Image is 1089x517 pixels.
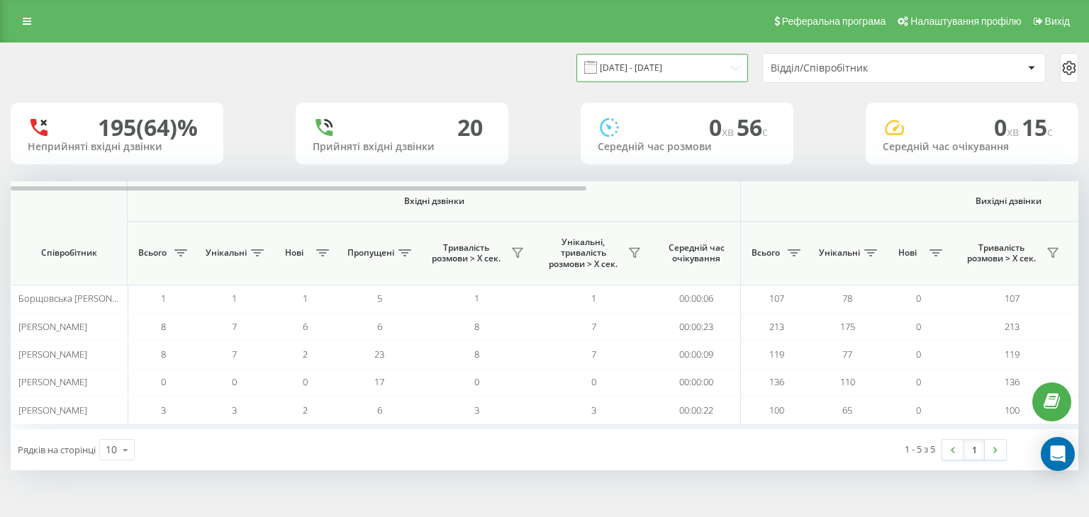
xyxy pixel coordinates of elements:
td: 00:00:22 [652,396,741,424]
span: Налаштування профілю [910,16,1021,27]
span: 0 [916,320,921,333]
span: 5 [377,292,382,305]
span: 0 [994,112,1022,142]
div: 195 (64)% [98,114,198,141]
span: 3 [474,404,479,416]
span: Співробітник [23,247,115,258]
span: Тривалість розмови > Х сек. [425,242,507,264]
span: 77 [842,348,852,360]
span: [PERSON_NAME] [18,348,87,360]
span: 0 [916,348,921,360]
span: 3 [232,404,237,416]
td: 00:00:00 [652,368,741,396]
span: 2 [303,404,308,416]
span: 213 [1005,320,1020,333]
div: Середній час розмови [598,141,776,153]
span: 17 [374,375,384,388]
div: Неприйняті вхідні дзвінки [28,141,206,153]
span: 213 [769,320,784,333]
span: Борщовська [PERSON_NAME] [18,292,143,305]
span: Всього [135,247,170,258]
div: 20 [457,114,483,141]
span: 8 [474,320,479,333]
span: 6 [377,404,382,416]
div: Open Intercom Messenger [1041,437,1075,471]
span: Вихід [1045,16,1070,27]
span: хв [1007,124,1022,140]
span: Вхідні дзвінки [164,195,703,207]
span: Реферальна програма [782,16,886,27]
span: 1 [232,292,237,305]
span: 0 [916,404,921,416]
span: 3 [161,404,166,416]
td: 00:00:06 [652,285,741,312]
div: Прийняті вхідні дзвінки [313,141,491,153]
span: Унікальні [206,247,247,258]
span: 0 [916,292,921,305]
span: 15 [1022,112,1053,142]
span: 107 [1005,292,1020,305]
span: Нові [890,247,925,258]
span: 107 [769,292,784,305]
span: 0 [709,112,737,142]
span: Унікальні [819,247,860,258]
span: Тривалість розмови > Х сек. [961,242,1042,264]
span: 7 [232,320,237,333]
div: 10 [106,443,117,457]
span: 7 [591,348,596,360]
span: 0 [303,375,308,388]
span: Нові [277,247,312,258]
span: 1 [303,292,308,305]
span: Середній час очікування [663,242,730,264]
span: 1 [591,292,596,305]
span: [PERSON_NAME] [18,404,87,416]
span: 1 [474,292,479,305]
span: 136 [1005,375,1020,388]
span: 8 [161,348,166,360]
span: [PERSON_NAME] [18,320,87,333]
span: Всього [748,247,783,258]
span: [PERSON_NAME] [18,375,87,388]
span: 6 [303,320,308,333]
span: 1 [161,292,166,305]
span: 65 [842,404,852,416]
span: 6 [377,320,382,333]
span: 100 [769,404,784,416]
span: 7 [591,320,596,333]
div: Середній час очікування [883,141,1061,153]
span: 100 [1005,404,1020,416]
div: 1 - 5 з 5 [905,442,935,456]
span: 2 [303,348,308,360]
span: 0 [232,375,237,388]
div: Відділ/Співробітник [771,62,940,74]
td: 00:00:23 [652,312,741,340]
a: 1 [964,440,985,460]
span: 0 [916,375,921,388]
span: c [762,124,768,140]
span: 0 [161,375,166,388]
span: 3 [591,404,596,416]
span: 119 [1005,348,1020,360]
span: 0 [474,375,479,388]
span: 110 [840,375,855,388]
span: 7 [232,348,237,360]
span: 23 [374,348,384,360]
span: 175 [840,320,855,333]
span: Рядків на сторінці [18,443,96,456]
span: 8 [474,348,479,360]
span: хв [722,124,737,140]
span: 56 [737,112,768,142]
span: c [1047,124,1053,140]
span: 0 [591,375,596,388]
span: 8 [161,320,166,333]
span: Пропущені [347,247,394,258]
span: Унікальні, тривалість розмови > Х сек. [542,237,624,270]
td: 00:00:09 [652,341,741,368]
span: 119 [769,348,784,360]
span: 78 [842,292,852,305]
span: 136 [769,375,784,388]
